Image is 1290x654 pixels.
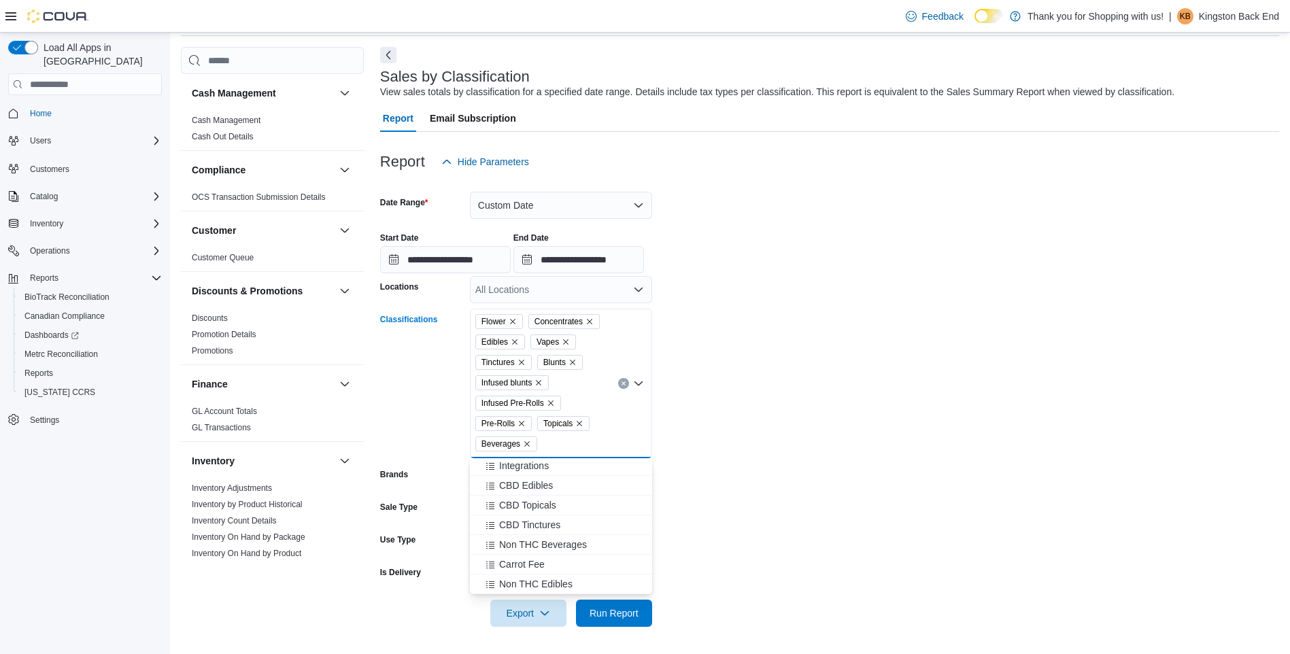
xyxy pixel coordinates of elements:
[517,358,526,366] button: Remove Tinctures from selection in this group
[24,105,57,122] a: Home
[24,411,162,428] span: Settings
[547,399,555,407] button: Remove Infused Pre-Rolls from selection in this group
[192,330,256,339] a: Promotion Details
[30,245,70,256] span: Operations
[192,284,334,298] button: Discounts & Promotions
[19,365,58,381] a: Reports
[192,454,334,468] button: Inventory
[8,98,162,465] nav: Complex example
[181,403,364,441] div: Finance
[1199,8,1279,24] p: Kingston Back End
[481,376,532,390] span: Infused blunts
[481,315,506,328] span: Flower
[24,270,162,286] span: Reports
[3,214,167,233] button: Inventory
[499,538,587,551] span: Non THC Beverages
[24,387,95,398] span: [US_STATE] CCRS
[181,310,364,364] div: Discounts & Promotions
[568,358,577,366] button: Remove Blunts from selection in this group
[30,273,58,283] span: Reports
[534,315,583,328] span: Concentrates
[380,69,530,85] h3: Sales by Classification
[30,191,58,202] span: Catalog
[974,23,975,24] span: Dark Mode
[475,396,561,411] span: Infused Pre-Rolls
[192,163,245,177] h3: Compliance
[181,112,364,150] div: Cash Management
[509,317,517,326] button: Remove Flower from selection in this group
[337,376,353,392] button: Finance
[380,502,418,513] label: Sale Type
[3,241,167,260] button: Operations
[192,548,301,559] span: Inventory On Hand by Product
[922,10,964,23] span: Feedback
[181,249,364,271] div: Customer
[192,423,251,432] a: GL Transactions
[481,396,544,410] span: Infused Pre-Rolls
[534,379,543,387] button: Remove Infused blunts from selection in this group
[1028,8,1164,24] p: Thank you for Shopping with us!
[974,9,1003,23] input: Dark Mode
[530,334,576,349] span: Vapes
[24,292,109,303] span: BioTrack Reconciliation
[24,161,75,177] a: Customers
[380,85,1174,99] div: View sales totals by classification for a specified date range. Details include tax types per cla...
[38,41,162,68] span: Load All Apps in [GEOGRAPHIC_DATA]
[30,108,52,119] span: Home
[380,314,438,325] label: Classifications
[192,422,251,433] span: GL Transactions
[192,116,260,125] a: Cash Management
[192,313,228,323] a: Discounts
[192,224,334,237] button: Customer
[19,308,162,324] span: Canadian Compliance
[380,47,396,63] button: Next
[900,3,969,30] a: Feedback
[30,415,59,426] span: Settings
[1180,8,1191,24] span: KB
[380,469,408,480] label: Brands
[537,335,559,349] span: Vapes
[19,327,84,343] a: Dashboards
[383,105,413,132] span: Report
[475,355,532,370] span: Tinctures
[470,456,652,476] button: Integrations
[499,577,573,591] span: Non THC Edibles
[192,406,257,417] span: GL Account Totals
[192,115,260,126] span: Cash Management
[470,574,652,594] button: Non THC Edibles
[192,454,235,468] h3: Inventory
[380,233,419,243] label: Start Date
[499,518,560,532] span: CBD Tinctures
[475,416,532,431] span: Pre-Rolls
[513,246,644,273] input: Press the down key to open a popover containing a calendar.
[481,356,515,369] span: Tinctures
[192,252,254,263] span: Customer Queue
[24,188,162,205] span: Catalog
[499,498,556,512] span: CBD Topicals
[380,197,428,208] label: Date Range
[24,160,162,177] span: Customers
[3,269,167,288] button: Reports
[192,329,256,340] span: Promotion Details
[192,284,303,298] h3: Discounts & Promotions
[470,476,652,496] button: CBD Edibles
[27,10,88,23] img: Cova
[475,375,549,390] span: Infused blunts
[498,600,558,627] span: Export
[380,154,425,170] h3: Report
[499,557,545,571] span: Carrot Fee
[517,419,526,428] button: Remove Pre-Rolls from selection in this group
[192,192,326,203] span: OCS Transaction Submission Details
[19,365,162,381] span: Reports
[337,162,353,178] button: Compliance
[24,243,162,259] span: Operations
[562,338,570,346] button: Remove Vapes from selection in this group
[458,155,529,169] span: Hide Parameters
[470,496,652,515] button: CBD Topicals
[24,270,64,286] button: Reports
[543,356,566,369] span: Blunts
[192,377,228,391] h3: Finance
[585,317,594,326] button: Remove Concentrates from selection in this group
[192,345,233,356] span: Promotions
[192,500,303,509] a: Inventory by Product Historical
